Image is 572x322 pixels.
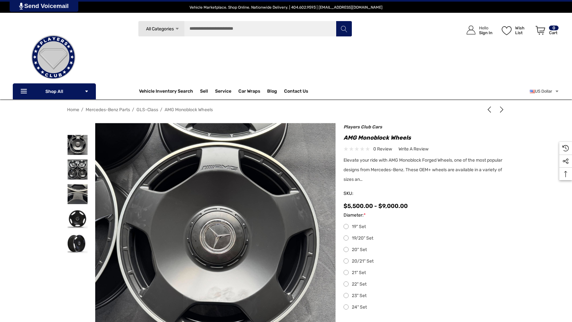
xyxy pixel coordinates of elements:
a: All Categories Icon Arrow Down Icon Arrow Up [138,21,184,37]
img: AMG Monoblock Wheels [67,184,88,204]
a: Players Club Cars [344,124,382,130]
label: 23" Set [344,292,505,300]
a: Sign in [459,19,496,41]
label: 20/21" Set [344,257,505,265]
a: USD [530,85,559,98]
img: AMG Monoblock Wheels [67,159,88,180]
label: 19/20" Set [344,234,505,242]
a: Vehicle Inventory Search [139,88,193,96]
a: Car Wraps [238,85,267,98]
svg: Icon Arrow Down [175,27,180,31]
p: Hello [479,26,492,30]
p: 0 [549,26,559,30]
span: $5,500.00 - $9,000.00 [344,203,408,210]
a: Write a Review [398,145,429,153]
p: Sign In [479,30,492,35]
a: Previous [486,106,495,113]
label: Diameter: [344,211,505,219]
label: 24" Set [344,303,505,311]
a: Cart with 0 items [533,19,559,44]
span: SKU: [344,189,375,198]
svg: Review Your Cart [536,26,545,35]
span: Vehicle Marketplace. Shop Online. Nationwide Delivery. | 404.602.9593 | [EMAIL_ADDRESS][DOMAIN_NAME] [189,5,383,10]
svg: Social Media [562,158,569,165]
span: Car Wraps [238,88,260,96]
a: Service [215,88,231,96]
svg: Icon Arrow Down [84,89,89,94]
a: Contact Us [284,88,308,96]
a: Sell [200,85,215,98]
p: Shop All [13,83,96,99]
nav: Breadcrumb [67,104,505,115]
img: Players Club | Cars For Sale [21,25,85,89]
img: AMG Monoblock Wheels [67,233,88,253]
label: 22" Set [344,280,505,288]
img: AMG Monoblock Wheels [67,135,88,155]
a: Next [496,106,505,113]
a: AMG Monoblock Wheels [165,107,213,112]
a: Wish List Wish List [499,19,533,41]
a: Home [67,107,79,112]
a: Mercedes-Benz Parts [86,107,130,112]
p: Wish List [515,26,532,35]
a: GLS-Class [136,107,158,112]
svg: Icon Line [20,88,29,95]
svg: Recently Viewed [562,145,569,151]
span: Write a Review [398,146,429,152]
svg: Wish List [502,26,512,35]
label: 21" Set [344,269,505,277]
img: PjwhLS0gR2VuZXJhdG9yOiBHcmF2aXQuaW8gLS0+PHN2ZyB4bWxucz0iaHR0cDovL3d3dy53My5vcmcvMjAwMC9zdmciIHhtb... [19,3,23,10]
a: Blog [267,88,277,96]
h1: AMG Monoblock Wheels [344,133,505,143]
img: AMG Monoblock Wheels [67,209,88,229]
svg: Icon User Account [467,26,475,34]
span: Elevate your ride with AMG Monoblock Forged Wheels, one of the most popular designs from Mercedes... [344,157,502,182]
label: 19" Set [344,223,505,231]
button: Search [336,21,352,37]
span: 0 review [373,145,392,153]
svg: Top [559,171,572,177]
span: Sell [200,88,208,96]
p: Cart [549,30,559,35]
span: All Categories [146,26,174,32]
label: 20" Set [344,246,505,254]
